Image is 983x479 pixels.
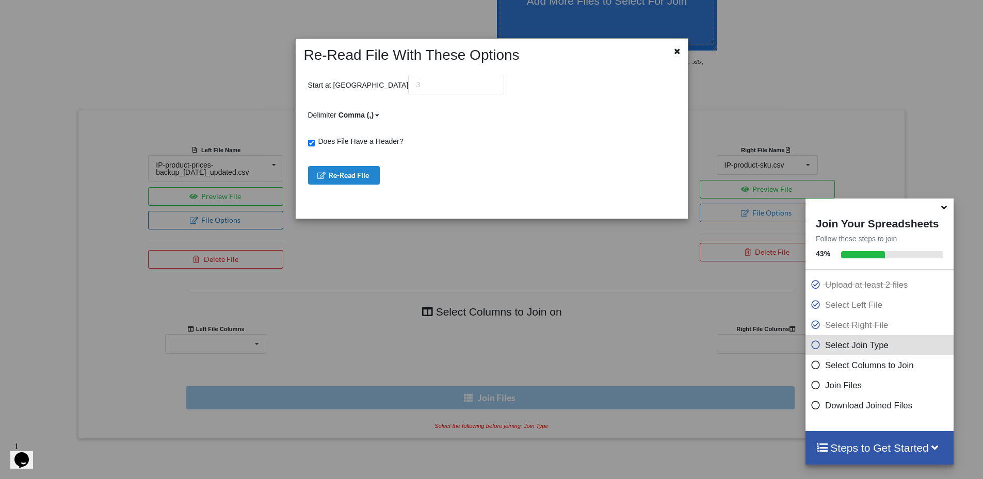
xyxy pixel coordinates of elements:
h4: Steps to Get Started [816,441,943,454]
p: Start at [GEOGRAPHIC_DATA] [308,75,505,94]
p: Select Left File [811,299,951,311]
span: Delimiter [308,111,381,119]
div: Comma (,) [339,110,374,121]
p: Join Files [811,379,951,392]
p: Select Join Type [811,339,951,352]
b: 43 % [816,250,830,258]
span: Does File Have a Header? [315,137,404,145]
iframe: chat widget [10,438,43,469]
h2: Re-Read File With These Options [299,46,652,64]
button: Re-Read File [308,166,380,185]
p: Download Joined Files [811,399,951,412]
p: Follow these steps to join [805,234,954,244]
h4: Join Your Spreadsheets [805,214,954,230]
input: 3 [408,75,504,94]
p: Select Columns to Join [811,359,951,372]
p: Upload at least 2 files [811,278,951,291]
p: Select Right File [811,319,951,332]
